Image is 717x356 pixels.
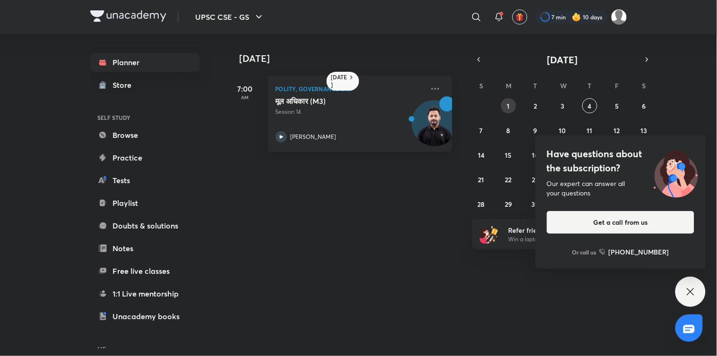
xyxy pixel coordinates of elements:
[90,76,200,94] a: Store
[90,284,200,303] a: 1:1 Live mentorship
[561,102,564,110] abbr: September 3, 2025
[506,81,512,90] abbr: Monday
[90,194,200,212] a: Playlist
[90,171,200,190] a: Tests
[572,248,596,256] p: Or call us
[642,81,646,90] abbr: Saturday
[547,53,578,66] span: [DATE]
[226,94,264,100] p: AM
[90,262,200,280] a: Free live classes
[646,147,706,198] img: ttu_illustration_new.svg
[480,225,499,244] img: referral
[113,79,138,91] div: Store
[412,105,458,151] img: Avatar
[582,123,597,138] button: September 11, 2025
[501,172,516,187] button: September 22, 2025
[90,53,200,72] a: Planner
[528,172,543,187] button: September 23, 2025
[507,102,510,110] abbr: September 1, 2025
[291,133,337,141] p: [PERSON_NAME]
[615,102,619,110] abbr: September 5, 2025
[582,98,597,113] button: September 4, 2025
[528,196,543,212] button: September 30, 2025
[609,247,669,257] h6: [PHONE_NUMBER]
[637,123,652,138] button: September 13, 2025
[587,126,593,135] abbr: September 11, 2025
[505,151,512,160] abbr: September 15, 2025
[474,172,489,187] button: September 21, 2025
[478,151,484,160] abbr: September 14, 2025
[474,196,489,212] button: September 28, 2025
[90,148,200,167] a: Practice
[532,151,539,160] abbr: September 16, 2025
[474,147,489,162] button: September 14, 2025
[547,179,694,198] div: Our expert can answer all your questions
[508,235,624,244] p: Win a laptop, vouchers & more
[226,83,264,94] h5: 7:00
[485,53,640,66] button: [DATE]
[90,126,200,144] a: Browse
[609,98,624,113] button: September 5, 2025
[637,98,652,113] button: September 6, 2025
[588,102,592,110] abbr: September 4, 2025
[512,9,527,25] button: avatar
[507,126,510,135] abbr: September 8, 2025
[276,96,393,106] h5: मूल अधिकार (M3)
[615,81,619,90] abbr: Friday
[90,10,166,24] a: Company Logo
[547,147,694,175] h4: Have questions about the subscription?
[479,81,483,90] abbr: Sunday
[609,123,624,138] button: September 12, 2025
[532,175,539,184] abbr: September 23, 2025
[90,110,200,126] h6: SELF STUDY
[642,102,646,110] abbr: September 6, 2025
[611,9,627,25] img: Komal
[559,126,566,135] abbr: September 10, 2025
[276,108,424,116] p: Session 14
[534,126,537,135] abbr: September 9, 2025
[240,53,462,64] h4: [DATE]
[555,123,570,138] button: September 10, 2025
[505,175,512,184] abbr: September 22, 2025
[508,225,624,235] h6: Refer friends
[599,247,669,257] a: [PHONE_NUMBER]
[528,98,543,113] button: September 2, 2025
[516,13,524,21] img: avatar
[90,239,200,258] a: Notes
[276,83,424,94] p: Polity, Governance & IR
[588,81,592,90] abbr: Thursday
[501,147,516,162] button: September 15, 2025
[572,12,581,22] img: streak
[501,98,516,113] button: September 1, 2025
[547,211,694,234] button: Get a call from us
[528,123,543,138] button: September 9, 2025
[614,126,620,135] abbr: September 12, 2025
[90,307,200,326] a: Unacademy books
[532,200,540,209] abbr: September 30, 2025
[534,81,537,90] abbr: Tuesday
[501,123,516,138] button: September 8, 2025
[641,126,648,135] abbr: September 13, 2025
[528,147,543,162] button: September 16, 2025
[560,81,567,90] abbr: Wednesday
[90,216,200,235] a: Doubts & solutions
[555,98,570,113] button: September 3, 2025
[478,200,485,209] abbr: September 28, 2025
[501,196,516,212] button: September 29, 2025
[331,74,348,89] h6: [DATE]
[534,102,537,110] abbr: September 2, 2025
[90,10,166,22] img: Company Logo
[190,8,270,26] button: UPSC CSE - GS
[474,123,489,138] button: September 7, 2025
[480,126,483,135] abbr: September 7, 2025
[478,175,484,184] abbr: September 21, 2025
[505,200,512,209] abbr: September 29, 2025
